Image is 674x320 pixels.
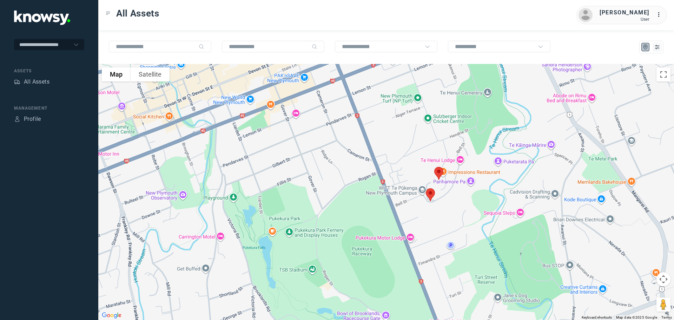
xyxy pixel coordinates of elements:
button: Keyboard shortcuts [582,315,612,320]
div: Toggle Menu [106,11,111,16]
button: Toggle fullscreen view [656,67,670,81]
img: avatar.png [579,8,593,22]
a: Terms (opens in new tab) [661,315,672,319]
a: Open this area in Google Maps (opens a new window) [100,311,123,320]
div: Search [199,44,204,50]
div: Profile [24,115,41,123]
div: All Assets [24,78,49,86]
div: List [654,44,660,50]
a: AssetsAll Assets [14,78,49,86]
img: Application Logo [14,11,70,25]
div: Profile [14,116,20,122]
div: Management [14,105,84,111]
div: Assets [14,68,84,74]
div: : [656,11,665,19]
button: Drag Pegman onto the map to open Street View [656,298,670,312]
div: Assets [14,79,20,85]
div: User [600,17,649,22]
div: Search [312,44,317,50]
tspan: ... [657,12,664,17]
button: Show street map [102,67,131,81]
img: Google [100,311,123,320]
button: Map camera controls [656,272,670,286]
div: Map [642,44,649,50]
span: All Assets [116,7,159,20]
button: Show satellite imagery [131,67,170,81]
a: ProfileProfile [14,115,41,123]
div: [PERSON_NAME] [600,8,649,17]
div: : [656,11,665,20]
span: Map data ©2025 Google [616,315,657,319]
